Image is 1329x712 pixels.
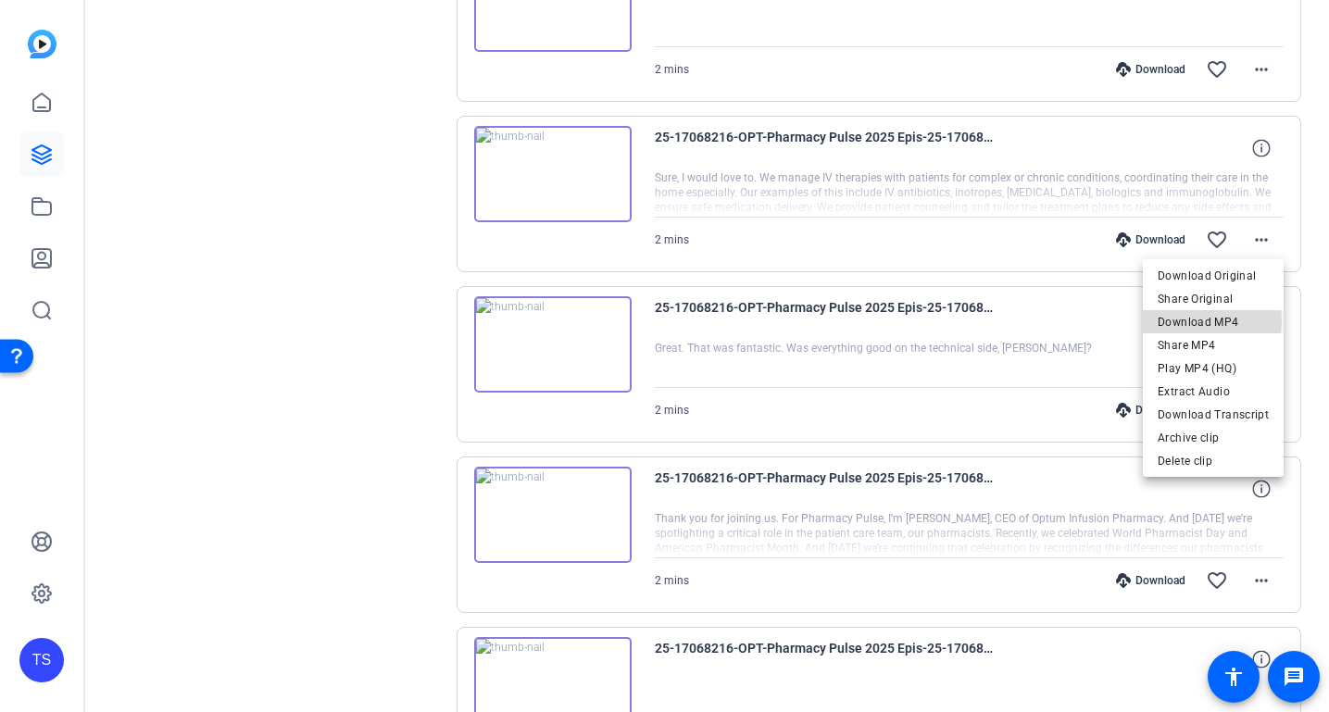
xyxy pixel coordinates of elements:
[1158,265,1269,287] span: Download Original
[1158,450,1269,472] span: Delete clip
[1158,427,1269,449] span: Archive clip
[1158,334,1269,356] span: Share MP4
[1158,404,1269,426] span: Download Transcript
[1158,357,1269,380] span: Play MP4 (HQ)
[1158,288,1269,310] span: Share Original
[1158,311,1269,333] span: Download MP4
[1158,381,1269,403] span: Extract Audio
